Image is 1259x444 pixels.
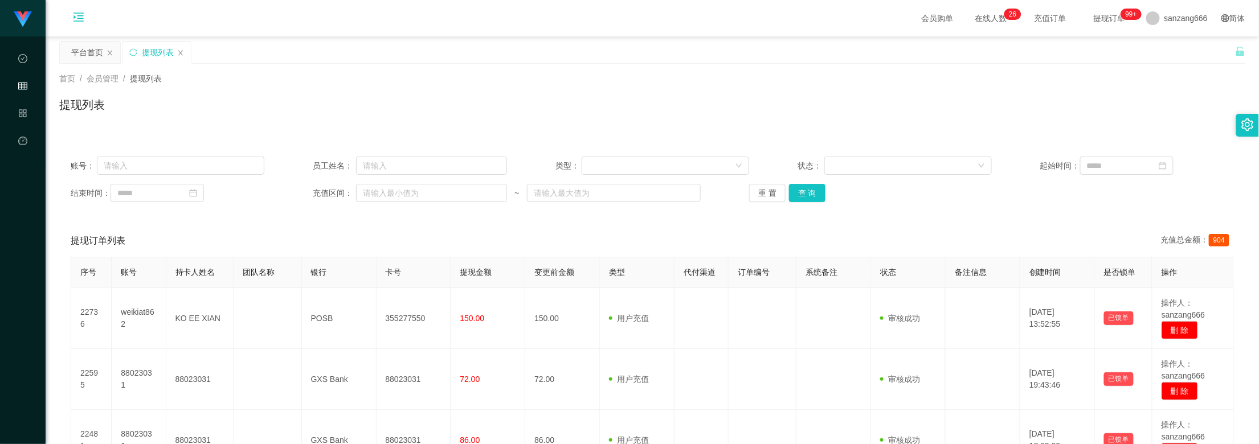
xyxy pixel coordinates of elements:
[97,157,264,175] input: 请输入
[18,130,27,245] a: 图标: dashboard平台首页
[525,288,600,349] td: 150.00
[123,74,125,83] span: /
[18,76,27,99] i: 图标: table
[1009,9,1013,20] p: 2
[80,268,96,277] span: 序号
[1121,9,1142,20] sup: 1181
[1162,359,1205,380] span: 操作人：sanzang666
[14,11,32,27] img: logo.9652507e.png
[525,349,600,410] td: 72.00
[1159,162,1167,170] i: 图标: calendar
[386,268,402,277] span: 卡号
[1020,288,1095,349] td: [DATE] 13:52:55
[87,74,118,83] span: 会员管理
[1104,311,1134,325] button: 已锁单
[80,74,82,83] span: /
[177,50,184,56] i: 图标: close
[738,268,770,277] span: 订单编号
[1162,298,1205,319] span: 操作人：sanzang666
[609,314,649,323] span: 用户充值
[1235,46,1245,56] i: 图标: unlock
[1040,160,1080,172] span: 起始时间：
[1013,9,1017,20] p: 6
[189,189,197,197] i: 图标: calendar
[1029,14,1072,22] span: 充值订单
[59,1,98,37] i: 图标: menu-unfold
[313,160,356,172] span: 员工姓名：
[302,349,377,410] td: GXS Bank
[1241,118,1254,131] i: 图标: setting
[806,268,837,277] span: 系统备注
[970,14,1013,22] span: 在线人数
[18,49,27,72] i: 图标: check-circle-o
[18,109,27,211] span: 产品管理
[18,82,27,183] span: 会员管理
[175,268,215,277] span: 持卡人姓名
[1104,268,1136,277] span: 是否锁单
[377,349,451,410] td: 88023031
[18,104,27,126] i: 图标: appstore-o
[71,234,125,248] span: 提现订单列表
[684,268,716,277] span: 代付渠道
[1221,14,1229,22] i: 图标: global
[107,50,113,56] i: 图标: close
[166,288,234,349] td: KO EE XIAN
[142,42,174,63] div: 提现列表
[112,349,166,410] td: 88023031
[71,187,111,199] span: 结束时间：
[609,268,625,277] span: 类型
[460,375,480,384] span: 72.00
[789,184,825,202] button: 查 询
[1162,321,1198,339] button: 删 除
[71,160,97,172] span: 账号：
[1104,372,1134,386] button: 已锁单
[71,288,112,349] td: 22736
[798,160,824,172] span: 状态：
[735,162,742,170] i: 图标: down
[749,184,786,202] button: 重 置
[1162,420,1205,441] span: 操作人：sanzang666
[356,184,506,202] input: 请输入最小值为
[880,314,920,323] span: 审核成功
[302,288,377,349] td: POSB
[129,48,137,56] i: 图标: sync
[243,268,275,277] span: 团队名称
[527,184,701,202] input: 请输入最大值为
[609,375,649,384] span: 用户充值
[1209,234,1229,246] span: 904
[71,349,112,410] td: 22595
[71,42,103,63] div: 平台首页
[534,268,574,277] span: 变更前金额
[356,157,506,175] input: 请输入
[955,268,987,277] span: 备注信息
[978,162,985,170] i: 图标: down
[130,74,162,83] span: 提现列表
[377,288,451,349] td: 355277550
[1020,349,1095,410] td: [DATE] 19:43:46
[121,268,137,277] span: 账号
[880,375,920,384] span: 审核成功
[1004,9,1021,20] sup: 26
[555,160,582,172] span: 类型：
[460,268,492,277] span: 提现金额
[311,268,327,277] span: 银行
[460,314,484,323] span: 150.00
[1161,234,1234,248] div: 充值总金额：
[880,268,896,277] span: 状态
[166,349,234,410] td: 88023031
[59,74,75,83] span: 首页
[1162,268,1178,277] span: 操作
[18,55,27,156] span: 数据中心
[112,288,166,349] td: weikiat862
[313,187,356,199] span: 充值区间：
[1162,382,1198,400] button: 删 除
[1088,14,1131,22] span: 提现订单
[507,187,528,199] span: ~
[59,96,105,113] h1: 提现列表
[1029,268,1061,277] span: 创建时间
